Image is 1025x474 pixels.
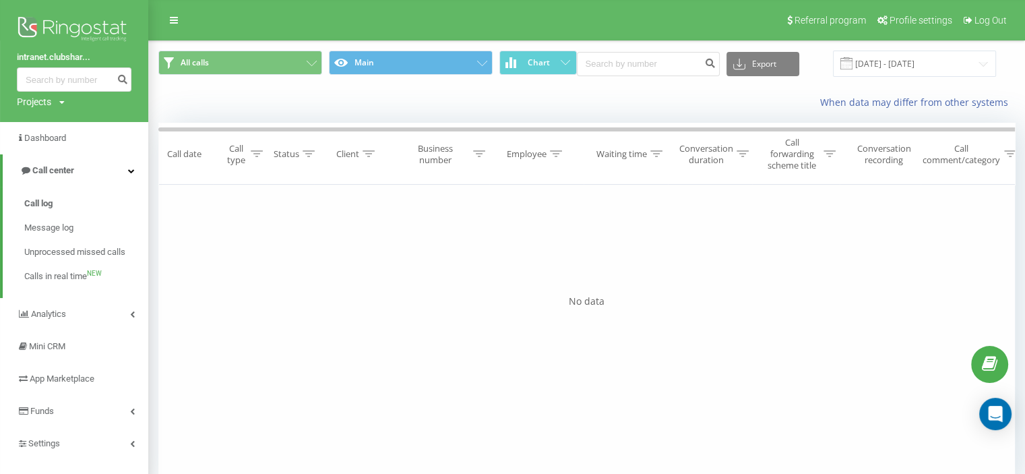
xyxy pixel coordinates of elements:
[17,67,131,92] input: Search by number
[30,374,94,384] span: App Marketplace
[30,406,54,416] span: Funds
[795,15,866,26] span: Referral program
[679,143,733,166] div: Conversation duration
[32,165,74,175] span: Call center
[336,148,359,160] div: Client
[24,221,73,235] span: Message log
[24,216,148,240] a: Message log
[17,13,131,47] img: Ringostat logo
[24,264,148,289] a: Calls in real timeNEW
[764,137,820,171] div: Call forwarding scheme title
[726,52,799,76] button: Export
[922,143,1001,166] div: Call comment/category
[3,154,148,187] a: Call center
[24,270,87,283] span: Calls in real time
[17,95,51,109] div: Projects
[28,438,60,448] span: Settings
[507,148,547,160] div: Employee
[979,398,1012,430] div: Open Intercom Messenger
[29,341,65,351] span: Mini CRM
[24,245,125,259] span: Unprocessed missed calls
[24,133,66,143] span: Dashboard
[24,240,148,264] a: Unprocessed missed calls
[158,295,1015,308] div: No data
[224,143,247,166] div: Call type
[577,52,720,76] input: Search by number
[329,51,493,75] button: Main
[31,309,66,319] span: Analytics
[596,148,647,160] div: Waiting time
[24,197,53,210] span: Call log
[274,148,299,160] div: Status
[820,96,1015,109] a: When data may differ from other systems
[17,51,131,64] a: intranet.clubshar...
[890,15,952,26] span: Profile settings
[24,191,148,216] a: Call log
[181,57,209,68] span: All calls
[167,148,201,160] div: Call date
[499,51,577,75] button: Chart
[528,58,550,67] span: Chart
[402,143,470,166] div: Business number
[851,143,917,166] div: Conversation recording
[974,15,1007,26] span: Log Out
[158,51,322,75] button: All calls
